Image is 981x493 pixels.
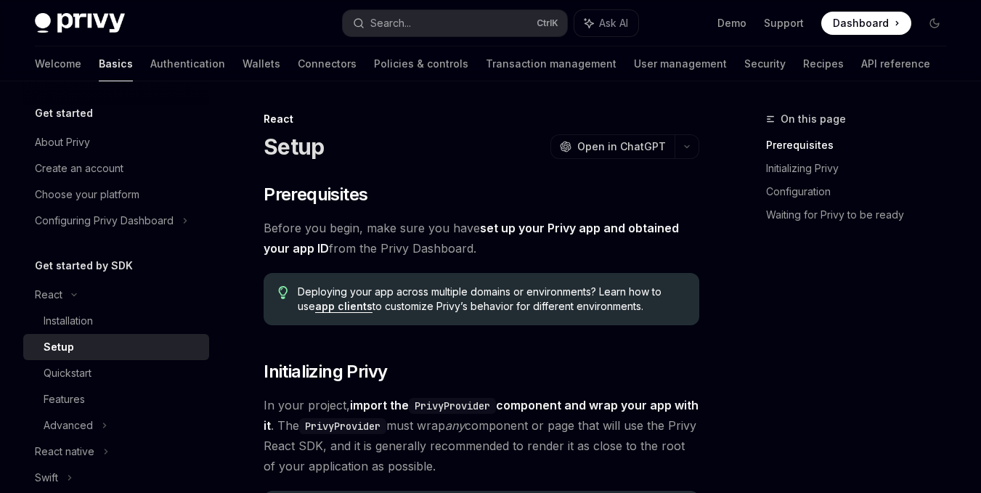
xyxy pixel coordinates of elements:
div: Choose your platform [35,186,139,203]
span: Open in ChatGPT [577,139,666,154]
button: Open in ChatGPT [550,134,675,159]
a: Setup [23,334,209,360]
button: Toggle dark mode [923,12,946,35]
div: Quickstart [44,364,91,382]
a: app clients [315,300,373,313]
a: Waiting for Privy to be ready [766,203,958,227]
h5: Get started by SDK [35,257,133,274]
a: Transaction management [486,46,616,81]
a: API reference [861,46,930,81]
a: Security [744,46,786,81]
a: Demo [717,16,746,30]
div: React native [35,443,94,460]
span: Before you begin, make sure you have from the Privy Dashboard. [264,218,699,258]
a: Features [23,386,209,412]
a: User management [634,46,727,81]
a: Welcome [35,46,81,81]
a: Basics [99,46,133,81]
a: Authentication [150,46,225,81]
div: Create an account [35,160,123,177]
span: On this page [781,110,846,128]
span: In your project, . The must wrap component or page that will use the Privy React SDK, and it is g... [264,395,699,476]
h5: Get started [35,105,93,122]
a: Installation [23,308,209,334]
div: React [35,286,62,303]
a: Recipes [803,46,844,81]
span: Prerequisites [264,183,367,206]
div: Search... [370,15,411,32]
a: Configuration [766,180,958,203]
div: Swift [35,469,58,486]
a: Choose your platform [23,182,209,208]
img: dark logo [35,13,125,33]
span: Deploying your app across multiple domains or environments? Learn how to use to customize Privy’s... [298,285,685,314]
a: Dashboard [821,12,911,35]
code: PrivyProvider [409,398,496,414]
span: Ask AI [599,16,628,30]
div: React [264,112,699,126]
strong: import the component and wrap your app with it [264,398,699,433]
a: Support [764,16,804,30]
span: Initializing Privy [264,360,387,383]
div: Features [44,391,85,408]
div: About Privy [35,134,90,151]
a: Quickstart [23,360,209,386]
div: Advanced [44,417,93,434]
div: Setup [44,338,74,356]
a: Initializing Privy [766,157,958,180]
em: any [445,418,465,433]
span: Dashboard [833,16,889,30]
svg: Tip [278,286,288,299]
a: Create an account [23,155,209,182]
code: PrivyProvider [299,418,386,434]
div: Installation [44,312,93,330]
button: Ask AI [574,10,638,36]
span: Ctrl K [537,17,558,29]
a: About Privy [23,129,209,155]
a: Policies & controls [374,46,468,81]
div: Configuring Privy Dashboard [35,212,174,229]
h1: Setup [264,134,324,160]
a: Prerequisites [766,134,958,157]
a: Connectors [298,46,357,81]
a: Wallets [243,46,280,81]
button: Search...CtrlK [343,10,568,36]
